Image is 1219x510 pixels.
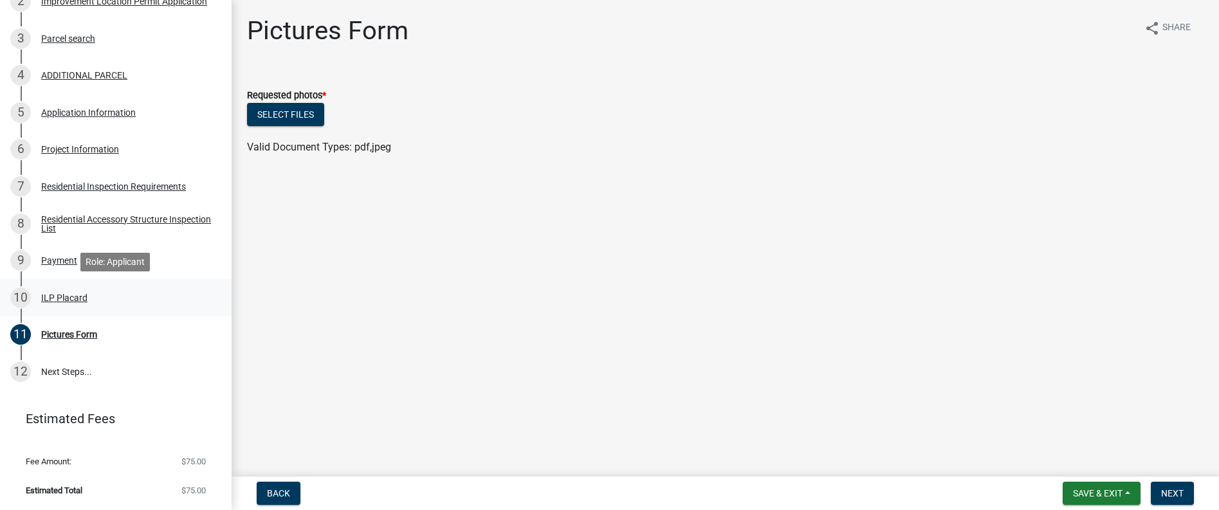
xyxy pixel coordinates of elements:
[1073,488,1123,498] span: Save & Exit
[80,253,150,271] div: Role: Applicant
[247,103,324,126] button: Select files
[10,176,31,197] div: 7
[181,457,206,466] span: $75.00
[10,406,211,432] a: Estimated Fees
[10,139,31,159] div: 6
[41,34,95,43] div: Parcel search
[41,71,127,80] div: ADDITIONAL PARCEL
[10,28,31,49] div: 3
[26,457,71,466] span: Fee Amount:
[10,361,31,382] div: 12
[10,214,31,234] div: 8
[41,182,186,191] div: Residential Inspection Requirements
[41,293,87,302] div: ILP Placard
[41,145,119,154] div: Project Information
[10,65,31,86] div: 4
[10,102,31,123] div: 5
[1151,482,1194,505] button: Next
[10,287,31,308] div: 10
[247,91,326,100] label: Requested photos
[257,482,300,505] button: Back
[247,141,391,153] span: Valid Document Types: pdf,jpeg
[10,250,31,271] div: 9
[41,330,97,339] div: Pictures Form
[247,15,408,46] h1: Pictures Form
[181,486,206,495] span: $75.00
[1162,21,1191,36] span: Share
[1144,21,1160,36] i: share
[41,108,136,117] div: Application Information
[41,215,211,233] div: Residential Accessory Structure Inspection List
[41,256,77,265] div: Payment
[1161,488,1184,498] span: Next
[10,324,31,345] div: 11
[267,488,290,498] span: Back
[26,486,82,495] span: Estimated Total
[1063,482,1141,505] button: Save & Exit
[1134,15,1201,41] button: shareShare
